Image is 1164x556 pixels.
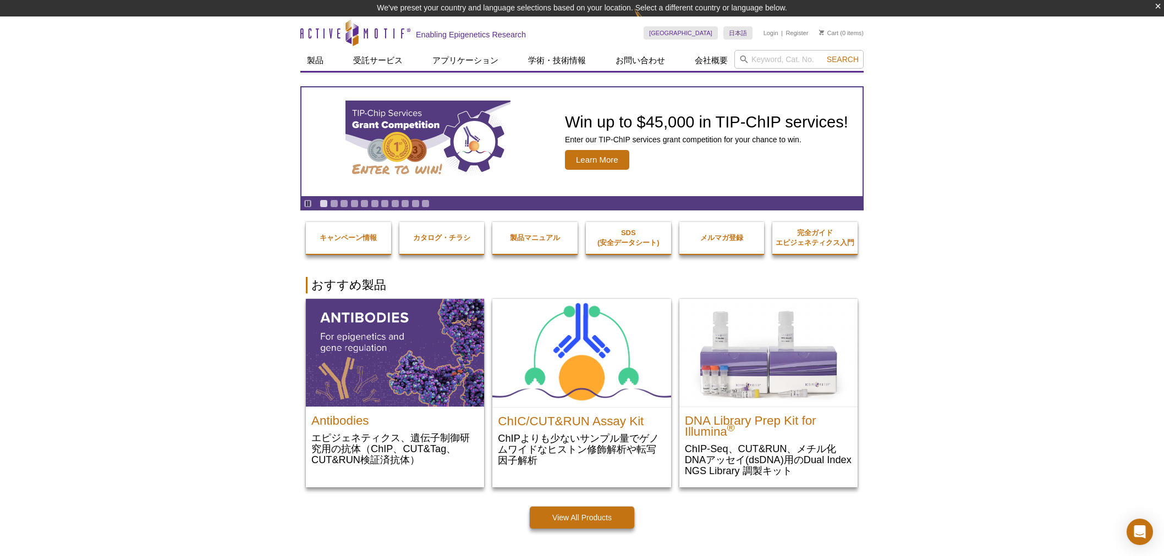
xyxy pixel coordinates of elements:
[300,50,330,71] a: 製品
[530,507,634,529] a: View All Products
[685,410,852,437] h2: DNA Library Prep Kit for Illumina
[320,199,328,208] a: Go to slide 1
[426,50,505,71] a: アプリケーション
[413,233,470,242] strong: カタログ・チラシ
[311,410,479,426] h2: Antibodies
[819,30,824,35] img: Your Cart
[565,135,848,144] p: Enter our TIP-ChIP services grant competition for your chance to win.
[679,299,858,487] a: DNA Library Prep Kit for Illumina DNA Library Prep Kit for Illumina® ChIP-Seq、CUT&RUN、メチル化DNAアッセイ...
[492,222,578,254] a: 製品マニュアル
[586,217,671,259] a: SDS(安全データシート)
[306,299,484,476] a: All Antibodies Antibodies エピジェネティクス、遺伝子制御研究用の抗体（ChIP、CUT&Tag、CUT&RUN検証済抗体）
[700,233,743,242] strong: メルマガ登録
[306,222,391,254] a: キャンペーン情報
[399,222,485,254] a: カタログ・チラシ
[521,50,592,71] a: 学術・技術情報
[371,199,379,208] a: Go to slide 6
[340,199,348,208] a: Go to slide 3
[644,26,718,40] a: [GEOGRAPHIC_DATA]
[304,199,312,208] a: Toggle autoplay
[772,217,858,259] a: 完全ガイドエピジェネティクス入門
[360,199,369,208] a: Go to slide 5
[330,199,338,208] a: Go to slide 2
[597,229,660,247] strong: SDS (安全データシート)
[510,233,560,242] strong: 製品マニュアル
[776,229,854,247] strong: 完全ガイド エピジェネティクス入門
[727,422,735,433] sup: ®
[311,432,479,465] p: エピジェネティクス、遺伝子制御研究用の抗体（ChIP、CUT&Tag、CUT&RUN検証済抗体）
[819,29,838,37] a: Cart
[723,26,753,40] a: 日本語
[306,299,484,407] img: All Antibodies
[688,50,734,71] a: 会社概要
[320,233,377,242] strong: キャンペーン情報
[823,54,862,64] button: Search
[609,50,672,71] a: お問い合わせ
[679,299,858,407] img: DNA Library Prep Kit for Illumina
[1127,519,1153,545] div: Open Intercom Messenger
[565,114,848,130] h2: Win up to $45,000 in TIP-ChIP services!
[492,299,671,477] a: ChIC/CUT&RUN Assay Kit ChIC/CUT&RUN Assay Kit ChIPよりも少ないサンプル量でゲノムワイドなヒストン修飾解析や転写因子解析
[786,29,808,37] a: Register
[347,50,409,71] a: 受託サービス
[401,199,409,208] a: Go to slide 9
[565,150,629,170] span: Learn More
[685,443,852,476] p: ChIP-Seq、CUT&RUN、メチル化DNAアッセイ(dsDNA)用のDual Index NGS Library 調製キット
[819,26,864,40] li: (0 items)
[345,101,510,183] img: TIP-ChIP Services Grant Competition
[350,199,359,208] a: Go to slide 4
[381,199,389,208] a: Go to slide 7
[391,199,399,208] a: Go to slide 8
[301,87,863,196] a: TIP-ChIP Services Grant Competition Win up to $45,000 in TIP-ChIP services! Enter our TIP-ChIP se...
[498,410,665,427] h2: ChIC/CUT&RUN Assay Kit
[734,50,864,69] input: Keyword, Cat. No.
[827,55,859,64] span: Search
[764,29,778,37] a: Login
[421,199,430,208] a: Go to slide 11
[679,222,765,254] a: メルマガ登録
[492,299,671,407] img: ChIC/CUT&RUN Assay Kit
[634,8,663,34] img: Change Here
[306,277,858,293] h2: おすすめ製品
[301,87,863,196] article: TIP-ChIP Services Grant Competition
[781,26,783,40] li: |
[498,432,665,466] p: ChIPよりも少ないサンプル量でゲノムワイドなヒストン修飾解析や転写因子解析
[411,199,420,208] a: Go to slide 10
[416,30,526,40] h2: Enabling Epigenetics Research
